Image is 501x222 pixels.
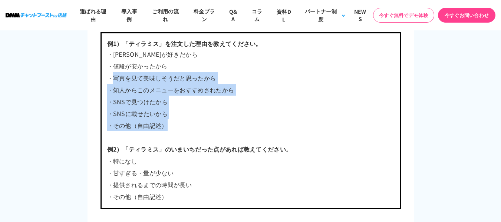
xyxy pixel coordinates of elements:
[107,155,394,202] p: ・特になし ・甘すぎる・量が少ない ・提供されるまでの時間が長い ・その他（自由記述）
[303,7,339,23] div: パートナー制度
[373,8,434,23] a: 今すぐ無料でデモ体験
[438,8,495,23] a: 今すぐお問い合わせ
[107,48,394,143] p: ・[PERSON_NAME]が好きだから ・値段が安かったから ・写真を見て美味しそうだと思ったから ・知人からこのメニューをおすすめされたから ・SNSで見つけたから ・SNSに載せたいから ...
[107,145,292,153] strong: 例2）「ティラミス」のいまいちだった点があれば教えてください。
[6,13,67,17] img: ロゴ
[107,39,262,48] strong: 例1）「ティラミス」を注文した理由を教えてください。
